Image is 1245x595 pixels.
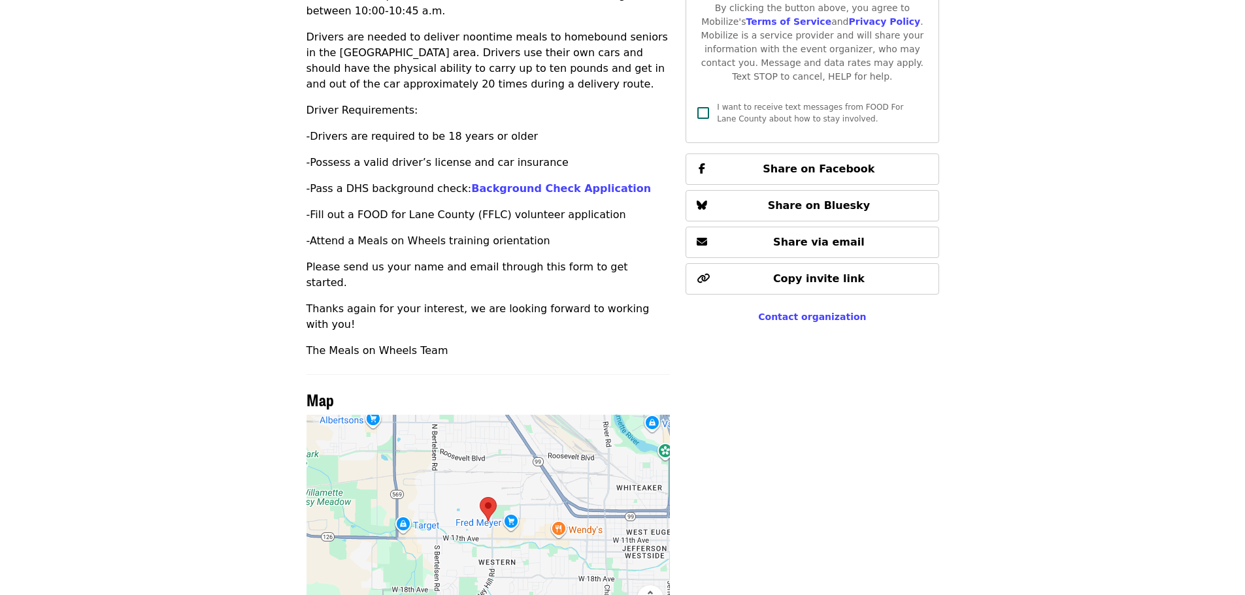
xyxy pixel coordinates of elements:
[307,301,671,332] p: Thanks again for your interest, we are looking forward to working with you!
[307,259,671,291] p: Please send us your name and email through this form to get started.
[307,343,671,359] p: The Meals on Wheels Team
[768,199,871,212] span: Share on Bluesky
[773,272,865,285] span: Copy invite link
[307,388,334,411] span: Map
[686,263,938,295] button: Copy invite link
[686,153,938,185] button: Share on Facebook
[717,103,903,123] span: I want to receive text messages from FOOD For Lane County about how to stay involved.
[307,29,671,92] p: Drivers are needed to deliver noontime meals to homebound seniors in the [GEOGRAPHIC_DATA] area. ...
[307,129,671,144] p: -Drivers are required to be 18 years or older
[773,236,865,248] span: Share via email
[307,233,671,249] p: -Attend a Meals on Wheels training orientation
[686,227,938,258] button: Share via email
[848,16,920,27] a: Privacy Policy
[471,182,651,195] a: Background Check Application
[307,155,671,170] p: -Possess a valid driver’s license and car insurance
[307,103,671,118] p: Driver Requirements:
[686,190,938,221] button: Share on Bluesky
[307,207,671,223] p: -Fill out a FOOD for Lane County (FFLC) volunteer application
[307,181,671,197] p: -Pass a DHS background check:
[746,16,831,27] a: Terms of Service
[697,1,927,84] div: By clicking the button above, you agree to Mobilize's and . Mobilize is a service provider and wi...
[758,312,866,322] a: Contact organization
[763,163,874,175] span: Share on Facebook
